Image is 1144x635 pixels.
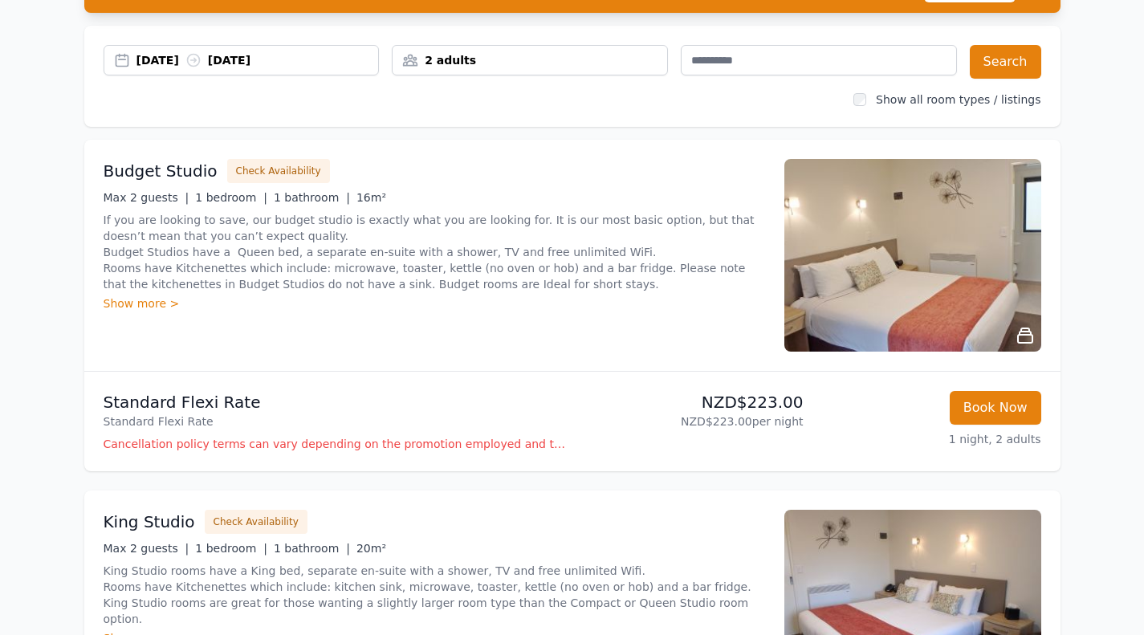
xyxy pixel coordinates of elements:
[579,391,804,413] p: NZD$223.00
[195,542,267,555] span: 1 bedroom |
[104,511,195,533] h3: King Studio
[950,391,1041,425] button: Book Now
[195,191,267,204] span: 1 bedroom |
[816,431,1041,447] p: 1 night, 2 adults
[104,413,566,429] p: Standard Flexi Rate
[205,510,307,534] button: Check Availability
[104,295,765,311] div: Show more >
[393,52,667,68] div: 2 adults
[104,391,566,413] p: Standard Flexi Rate
[136,52,379,68] div: [DATE] [DATE]
[227,159,330,183] button: Check Availability
[274,542,350,555] span: 1 bathroom |
[876,93,1040,106] label: Show all room types / listings
[104,191,189,204] span: Max 2 guests |
[579,413,804,429] p: NZD$223.00 per night
[274,191,350,204] span: 1 bathroom |
[104,212,765,292] p: If you are looking to save, our budget studio is exactly what you are looking for. It is our most...
[104,436,566,452] p: Cancellation policy terms can vary depending on the promotion employed and the time of stay of th...
[356,191,386,204] span: 16m²
[104,542,189,555] span: Max 2 guests |
[356,542,386,555] span: 20m²
[104,160,218,182] h3: Budget Studio
[970,45,1041,79] button: Search
[104,563,765,627] p: King Studio rooms have a King bed, separate en-suite with a shower, TV and free unlimited Wifi. R...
